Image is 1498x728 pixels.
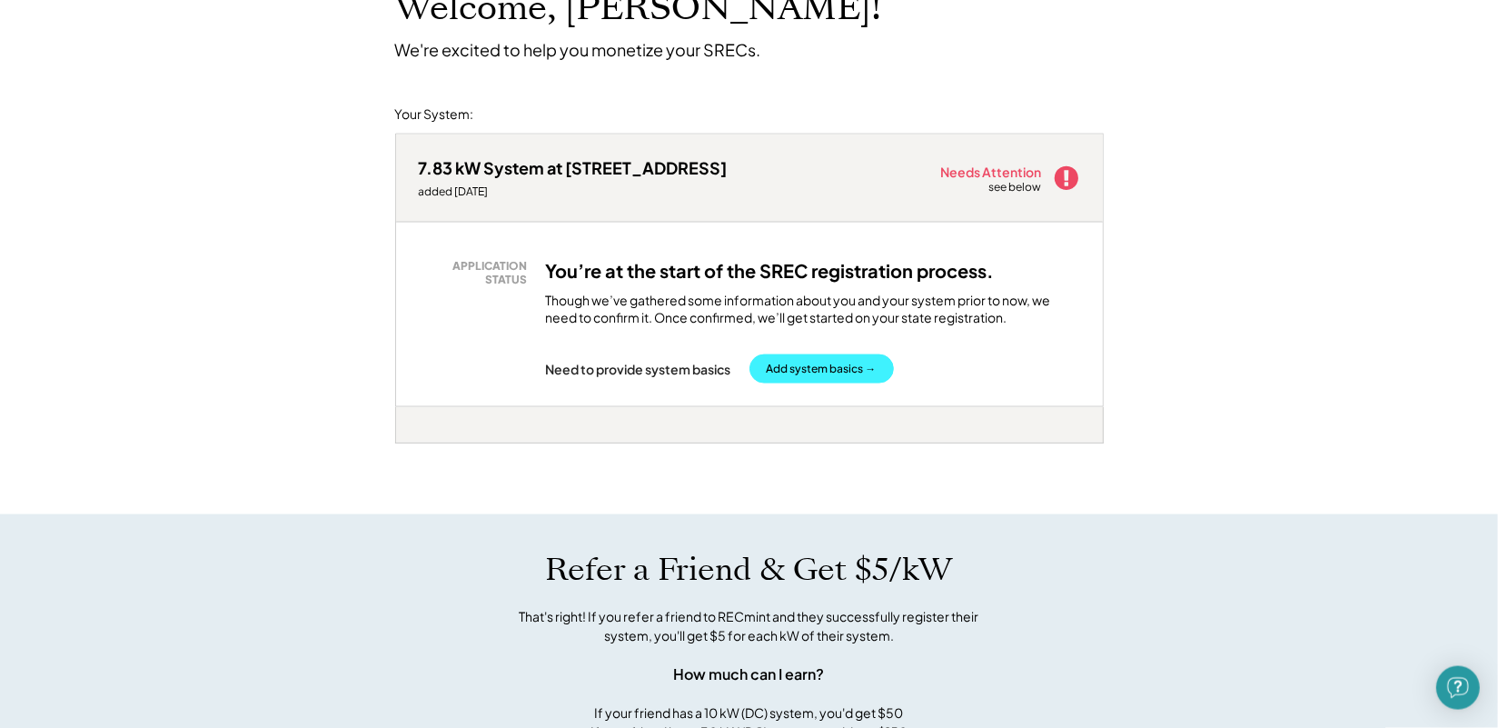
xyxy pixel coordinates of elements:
[395,39,761,60] div: We're excited to help you monetize your SRECs.
[546,259,995,283] h3: You’re at the start of the SREC registration process.
[419,184,728,199] div: added [DATE]
[989,180,1044,195] div: see below
[941,165,1044,178] div: Needs Attention
[546,361,731,377] div: Need to provide system basics
[749,354,894,384] button: Add system basics →
[674,663,825,685] div: How much can I earn?
[546,551,953,589] h1: Refer a Friend & Get $5/kW
[1436,666,1480,710] div: Open Intercom Messenger
[500,607,999,645] div: That's right! If you refer a friend to RECmint and they successfully register their system, you'l...
[395,105,474,124] div: Your System:
[419,157,728,178] div: 7.83 kW System at [STREET_ADDRESS]
[395,444,461,451] div: ajw8oqbd - VA Distributed
[428,259,528,287] div: APPLICATION STATUS
[546,292,1080,327] div: Though we’ve gathered some information about you and your system prior to now, we need to confirm...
